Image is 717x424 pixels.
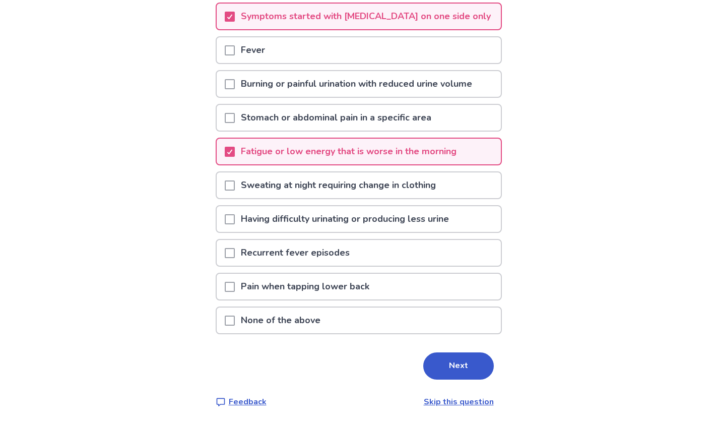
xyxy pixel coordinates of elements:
p: Fever [235,37,271,63]
p: Having difficulty urinating or producing less urine [235,206,455,232]
p: Sweating at night requiring change in clothing [235,172,442,198]
p: Feedback [229,396,267,408]
p: Fatigue or low energy that is worse in the morning [235,139,463,164]
p: Symptoms started with [MEDICAL_DATA] on one side only [235,4,497,29]
p: Recurrent fever episodes [235,240,356,266]
p: None of the above [235,308,327,333]
p: Burning or painful urination with reduced urine volume [235,71,478,97]
button: Next [423,352,494,380]
a: Skip this question [424,396,494,407]
p: Pain when tapping lower back [235,274,375,299]
a: Feedback [216,396,267,408]
p: Stomach or abdominal pain in a specific area [235,105,437,131]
